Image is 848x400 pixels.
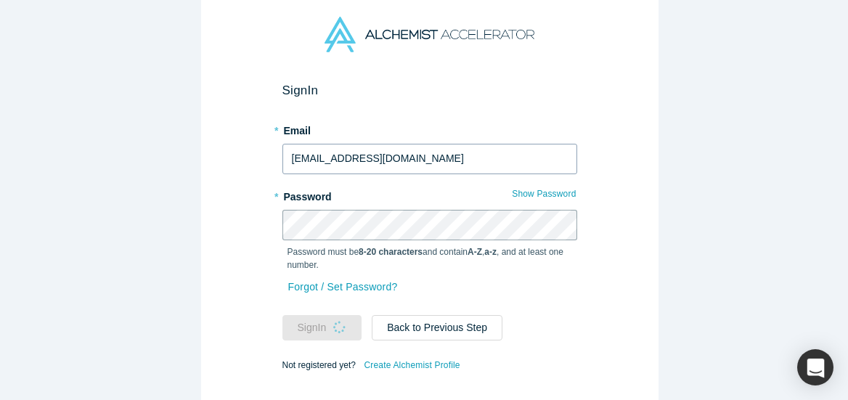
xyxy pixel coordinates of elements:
a: Forgot / Set Password? [288,274,399,300]
button: SignIn [282,315,362,340]
label: Email [282,118,577,139]
button: Back to Previous Step [372,315,502,340]
h2: Sign In [282,83,577,98]
strong: 8-20 characters [359,247,423,257]
span: Not registered yet? [282,359,356,370]
strong: a-z [484,247,497,257]
strong: A-Z [468,247,482,257]
p: Password must be and contain , , and at least one number. [288,245,572,272]
a: Create Alchemist Profile [363,356,460,375]
button: Show Password [511,184,576,203]
label: Password [282,184,577,205]
img: Alchemist Accelerator Logo [325,17,534,52]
